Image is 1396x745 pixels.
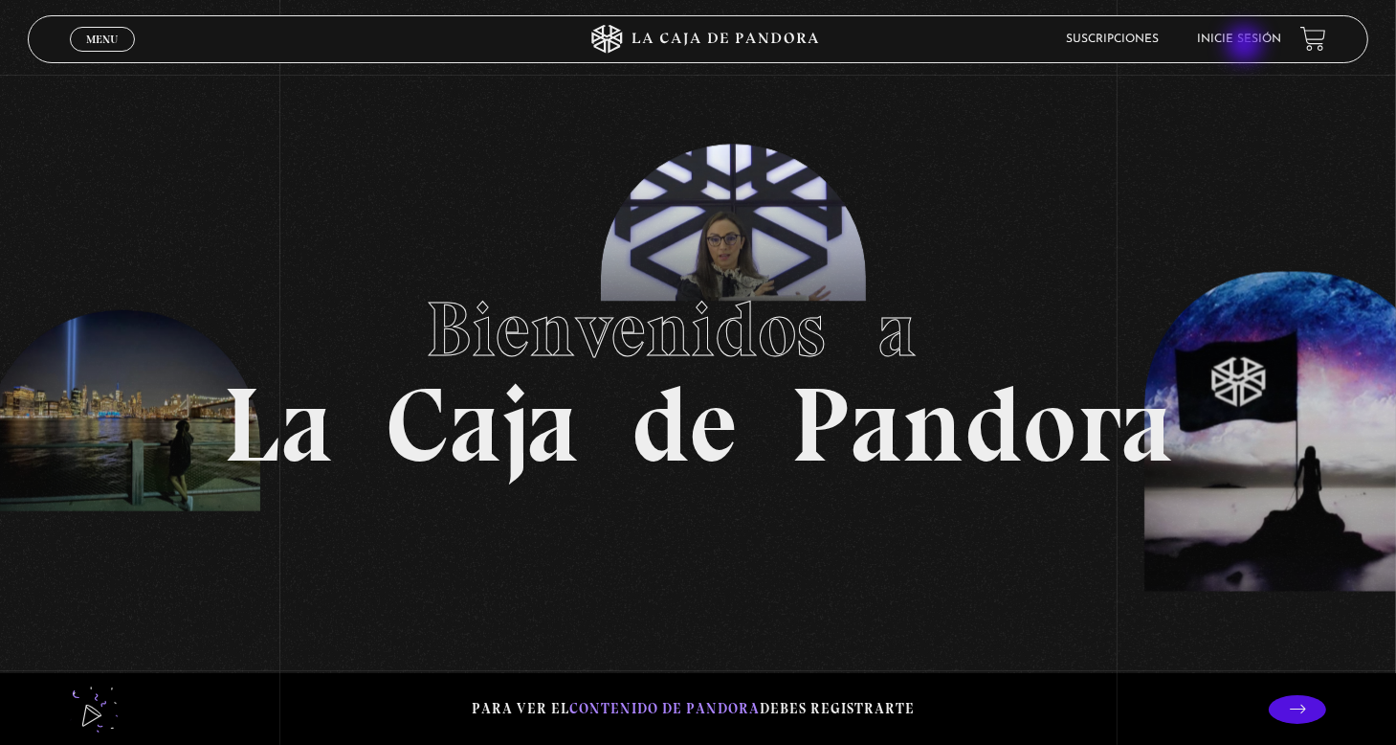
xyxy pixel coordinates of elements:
span: Cerrar [80,49,125,62]
h1: La Caja de Pandora [223,267,1173,478]
a: View your shopping cart [1300,26,1326,52]
a: Inicie sesión [1197,34,1281,45]
p: Para ver el debes registrarte [472,696,915,722]
a: Suscripciones [1066,34,1159,45]
span: Menu [86,34,118,45]
span: Bienvenidos a [427,283,970,375]
span: contenido de Pandora [569,700,760,717]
